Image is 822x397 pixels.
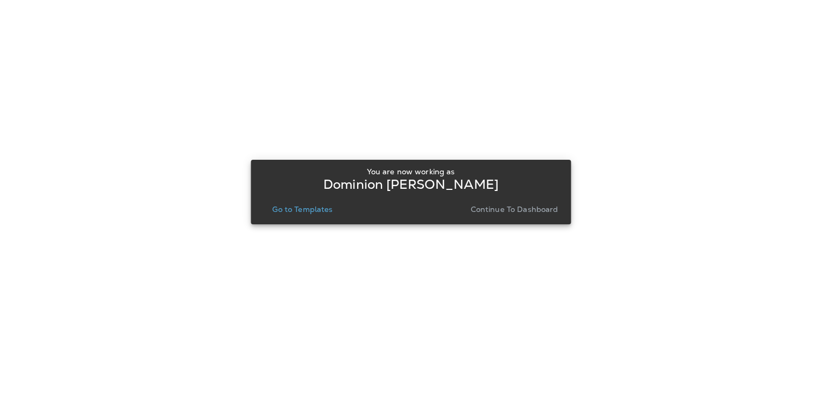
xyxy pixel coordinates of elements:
[323,180,499,189] p: Dominion [PERSON_NAME]
[367,167,455,176] p: You are now working as
[471,205,558,214] p: Continue to Dashboard
[268,202,337,217] button: Go to Templates
[272,205,332,214] p: Go to Templates
[466,202,563,217] button: Continue to Dashboard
